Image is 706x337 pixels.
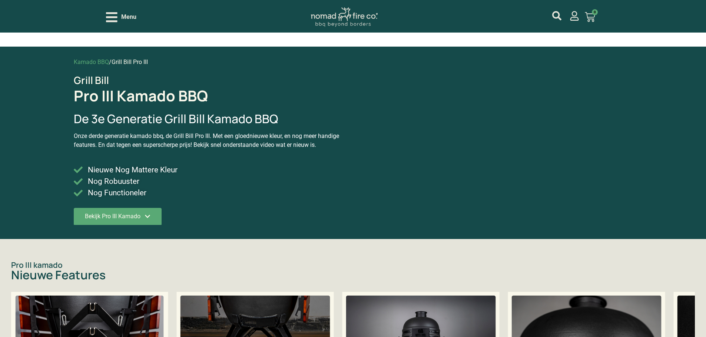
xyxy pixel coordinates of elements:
[106,11,136,24] div: Open/Close Menu
[109,58,112,65] span: /
[11,269,695,281] h2: Nieuwe Features
[86,164,178,176] span: Nieuwe Nog Mattere Kleur
[112,58,148,65] span: Grill Bill Pro III
[74,73,109,87] span: Grill Bill
[74,58,109,65] a: Kamado BBQ
[74,112,353,126] h2: De 3e Generatie Grill Bill Kamado BBQ
[74,58,148,67] nav: breadcrumbs
[592,9,598,15] span: 0
[311,7,378,27] img: Nomad Logo
[85,213,140,219] span: Bekijk Pro III Kamado
[121,13,136,21] span: Menu
[11,261,695,269] p: Pro III kamado
[74,88,208,103] h1: Pro III Kamado BBQ
[576,7,604,27] a: 0
[74,208,162,226] a: Bekijk Pro III Kamado
[86,187,146,199] span: Nog Functioneler
[74,132,353,149] p: Onze derde generatie kamado bbq, de Grill Bill Pro III. Met een gloednieuwe kleur, en nog meer ha...
[570,11,579,21] a: mijn account
[86,176,139,187] span: Nog Robuuster
[552,11,561,20] a: mijn account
